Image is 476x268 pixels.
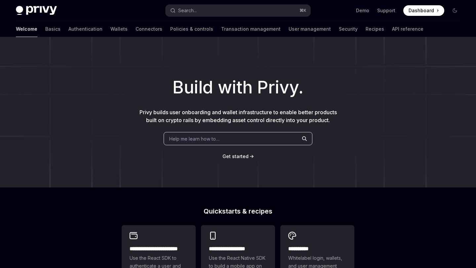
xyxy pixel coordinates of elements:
span: Dashboard [409,7,434,14]
div: Search... [178,7,197,15]
h1: Build with Privy. [11,75,465,100]
a: Welcome [16,21,37,37]
a: Authentication [68,21,102,37]
a: Demo [356,7,369,14]
span: Privy builds user onboarding and wallet infrastructure to enable better products built on crypto ... [139,109,337,123]
img: dark logo [16,6,57,15]
a: Wallets [110,21,128,37]
a: Transaction management [221,21,281,37]
a: User management [289,21,331,37]
span: Help me learn how to… [169,135,219,142]
a: API reference [392,21,423,37]
a: Recipes [366,21,384,37]
a: Connectors [136,21,162,37]
button: Toggle dark mode [450,5,460,16]
a: Policies & controls [170,21,213,37]
span: Get started [222,153,249,159]
a: Dashboard [403,5,444,16]
a: Basics [45,21,60,37]
a: Get started [222,153,249,160]
button: Search...⌘K [166,5,310,17]
h2: Quickstarts & recipes [122,208,354,215]
span: ⌘ K [299,8,306,13]
a: Security [339,21,358,37]
a: Support [377,7,395,14]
